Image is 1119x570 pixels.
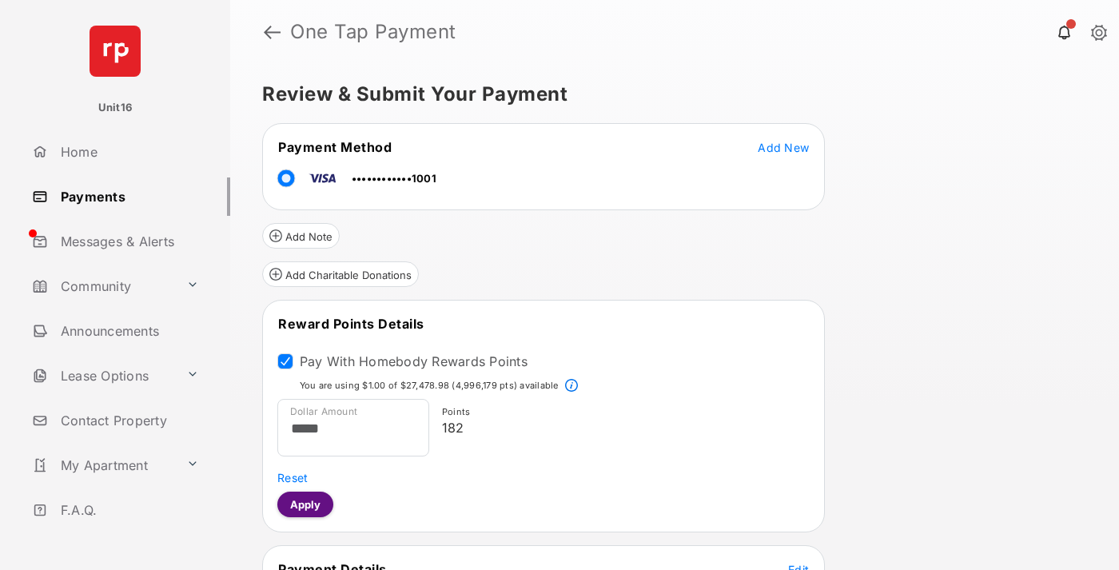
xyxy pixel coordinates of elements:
[278,139,392,155] span: Payment Method
[758,141,809,154] span: Add New
[26,133,230,171] a: Home
[277,492,333,517] button: Apply
[442,418,803,437] p: 182
[26,401,230,440] a: Contact Property
[26,491,230,529] a: F.A.Q.
[352,172,436,185] span: ••••••••••••1001
[442,405,803,419] p: Points
[277,471,308,484] span: Reset
[300,379,559,393] p: You are using $1.00 of $27,478.98 (4,996,179 pts) available
[26,222,230,261] a: Messages & Alerts
[98,100,133,116] p: Unit16
[300,353,528,369] label: Pay With Homebody Rewards Points
[262,85,1074,104] h5: Review & Submit Your Payment
[26,357,180,395] a: Lease Options
[278,316,424,332] span: Reward Points Details
[26,177,230,216] a: Payments
[26,312,230,350] a: Announcements
[262,223,340,249] button: Add Note
[262,261,419,287] button: Add Charitable Donations
[758,139,809,155] button: Add New
[277,469,308,485] button: Reset
[90,26,141,77] img: svg+xml;base64,PHN2ZyB4bWxucz0iaHR0cDovL3d3dy53My5vcmcvMjAwMC9zdmciIHdpZHRoPSI2NCIgaGVpZ2h0PSI2NC...
[26,446,180,484] a: My Apartment
[290,22,456,42] strong: One Tap Payment
[26,267,180,305] a: Community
